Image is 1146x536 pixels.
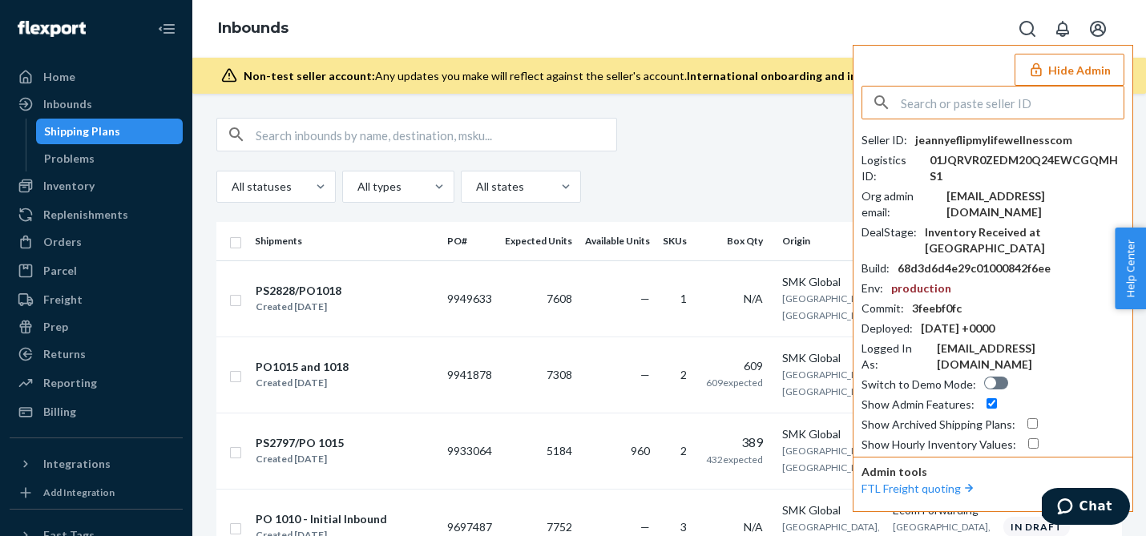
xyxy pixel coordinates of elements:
[256,299,341,315] div: Created [DATE]
[441,222,498,260] th: PO#
[782,502,880,518] div: SMK Global
[862,482,977,495] a: FTL Freight quoting
[862,260,890,276] div: Build :
[1047,13,1079,45] button: Open notifications
[891,280,951,296] div: production
[640,368,650,381] span: —
[1115,228,1146,309] button: Help Center
[782,274,880,290] div: SMK Global
[10,314,183,340] a: Prep
[244,69,375,83] span: Non-test seller account:
[10,483,183,502] a: Add Integration
[680,292,687,305] span: 1
[18,21,86,37] img: Flexport logo
[915,132,1072,148] div: jeannyeflipmylifewellnesscom
[547,368,572,381] span: 7308
[43,234,82,250] div: Orders
[925,224,1124,256] div: Inventory Received at [GEOGRAPHIC_DATA]
[230,179,232,195] input: All statuses
[579,222,656,260] th: Available Units
[862,320,913,337] div: Deployed :
[680,368,687,381] span: 2
[43,292,83,308] div: Freight
[946,188,1124,220] div: [EMAIL_ADDRESS][DOMAIN_NAME]
[10,399,183,425] a: Billing
[776,222,886,260] th: Origin
[547,444,572,457] span: 5184
[36,146,184,171] a: Problems
[782,426,880,442] div: SMK Global
[862,377,976,393] div: Switch to Demo Mode :
[256,359,349,375] div: PO1015 and 1018
[862,397,975,413] div: Show Admin Features :
[356,179,357,195] input: All types
[547,292,572,305] span: 7608
[640,520,650,534] span: —
[43,319,68,335] div: Prep
[256,119,616,151] input: Search inbounds by name, destination, msku...
[44,151,95,167] div: Problems
[43,178,95,194] div: Inventory
[1015,54,1124,86] button: Hide Admin
[862,132,907,148] div: Seller ID :
[680,444,687,457] span: 2
[244,68,1102,84] div: Any updates you make will reflect against the seller's account.
[700,222,776,260] th: Box Qty
[10,287,183,312] a: Freight
[10,91,183,117] a: Inbounds
[862,341,929,373] div: Logged In As :
[10,341,183,367] a: Returns
[10,229,183,255] a: Orders
[441,260,498,337] td: 9949633
[474,179,476,195] input: All states
[43,263,77,279] div: Parcel
[706,453,763,465] span: 432 expected
[256,451,344,467] div: Created [DATE]
[441,337,498,413] td: 9941878
[862,464,1124,480] p: Admin tools
[862,224,917,240] div: DealStage :
[862,152,922,184] div: Logistics ID :
[744,520,763,534] span: N/A
[862,300,904,316] div: Commit :
[10,64,183,90] a: Home
[1082,13,1114,45] button: Open account menu
[782,445,880,474] span: [GEOGRAPHIC_DATA], [GEOGRAPHIC_DATA]
[205,6,301,52] ol: breadcrumbs
[256,435,344,451] div: PS2797/PO 1015
[10,451,183,477] button: Integrations
[862,188,938,220] div: Org admin email :
[862,280,883,296] div: Env :
[44,123,120,139] div: Shipping Plans
[151,13,183,45] button: Close Navigation
[10,173,183,199] a: Inventory
[498,222,579,260] th: Expected Units
[901,87,1124,119] input: Search or paste seller ID
[10,370,183,396] a: Reporting
[43,346,86,362] div: Returns
[656,222,700,260] th: SKUs
[706,377,763,389] span: 609 expected
[744,292,763,305] span: N/A
[256,511,387,527] div: PO 1010 - Initial Inbound
[441,413,498,489] td: 9933064
[640,292,650,305] span: —
[43,69,75,85] div: Home
[782,350,880,366] div: SMK Global
[10,258,183,284] a: Parcel
[256,283,341,299] div: PS2828/PO1018
[782,292,880,321] span: [GEOGRAPHIC_DATA], [GEOGRAPHIC_DATA]
[43,207,128,223] div: Replenishments
[862,417,1015,433] div: Show Archived Shipping Plans :
[912,300,962,316] div: 3feebf0fc
[921,320,995,337] div: [DATE] +0000
[930,152,1124,184] div: 01JQRVR0ZEDM20Q24EWCGQMHS1
[43,96,92,112] div: Inbounds
[631,444,650,457] span: 960
[43,404,76,420] div: Billing
[43,486,115,499] div: Add Integration
[10,202,183,228] a: Replenishments
[547,520,572,534] span: 7752
[256,375,349,391] div: Created [DATE]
